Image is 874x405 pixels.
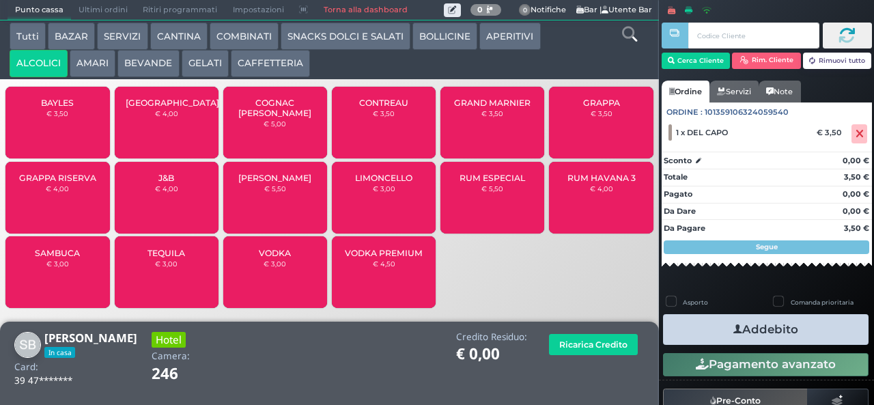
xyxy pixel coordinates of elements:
small: € 4,00 [155,109,178,117]
small: € 4,00 [46,184,69,193]
span: RUM ESPECIAL [460,173,525,183]
small: € 3,00 [155,260,178,268]
button: BOLLICINE [412,23,477,50]
span: GRAPPA [583,98,620,108]
strong: 3,50 € [844,172,869,182]
strong: Sconto [664,155,692,167]
a: Torna alla dashboard [315,1,414,20]
span: Ultimi ordini [71,1,135,20]
span: CONTREAU [359,98,408,108]
a: Note [759,81,800,102]
h3: Hotel [152,332,186,348]
h1: 246 [152,365,216,382]
span: RUM HAVANA 3 [567,173,636,183]
span: In casa [44,347,75,358]
small: € 5,50 [264,184,286,193]
button: BAZAR [48,23,95,50]
span: VODKA [259,248,291,258]
small: € 3,00 [264,260,286,268]
a: Ordine [662,81,709,102]
button: Addebito [663,314,869,345]
small: € 3,50 [373,109,395,117]
small: € 4,00 [590,184,613,193]
button: Cerca Cliente [662,53,731,69]
small: € 3,00 [373,184,395,193]
img: Sabrina Belingheri [14,332,41,359]
button: CAFFETTERIA [231,50,310,77]
button: GELATI [182,50,229,77]
button: Pagamento avanzato [663,353,869,376]
b: 0 [477,5,483,14]
span: COGNAC [PERSON_NAME] [235,98,316,118]
span: Ordine : [666,107,703,118]
button: CANTINA [150,23,208,50]
button: Tutti [10,23,46,50]
strong: Totale [664,172,688,182]
div: € 3,50 [815,128,849,137]
span: Impostazioni [225,1,292,20]
button: COMBINATI [210,23,279,50]
span: GRAND MARNIER [454,98,531,108]
small: € 3,50 [46,109,68,117]
span: GRAPPA RISERVA [19,173,96,183]
input: Codice Cliente [688,23,819,48]
strong: Da Dare [664,206,696,216]
small: € 3,50 [481,109,503,117]
strong: Da Pagare [664,223,705,233]
small: € 3,50 [591,109,612,117]
h1: € 0,00 [456,346,527,363]
span: [PERSON_NAME] [238,173,311,183]
span: TEQUILA [147,248,185,258]
h4: Credito Residuo: [456,332,527,342]
strong: Segue [756,242,778,251]
small: € 4,00 [155,184,178,193]
strong: 0,00 € [843,189,869,199]
span: Ritiri programmati [135,1,225,20]
span: 1 x DEL CAPO [676,128,728,137]
strong: 0,00 € [843,156,869,165]
h4: Camera: [152,351,190,361]
button: Rim. Cliente [732,53,801,69]
button: BEVANDE [117,50,179,77]
small: € 5,00 [264,120,286,128]
a: Servizi [709,81,759,102]
small: € 3,00 [46,260,69,268]
span: 0 [519,4,531,16]
label: Comanda prioritaria [791,298,854,307]
span: LIMONCELLO [355,173,412,183]
span: [GEOGRAPHIC_DATA] [126,98,219,108]
span: BAYLES [41,98,74,108]
span: SAMBUCA [35,248,80,258]
span: Punto cassa [8,1,71,20]
button: ALCOLICI [10,50,68,77]
button: SERVIZI [97,23,147,50]
h4: Card: [14,362,38,372]
small: € 4,50 [373,260,395,268]
span: J&B [158,173,174,183]
span: VODKA PREMIUM [345,248,423,258]
b: [PERSON_NAME] [44,330,137,346]
span: 101359106324059540 [705,107,789,118]
button: Ricarica Credito [549,334,638,355]
label: Asporto [683,298,708,307]
strong: 3,50 € [844,223,869,233]
strong: 0,00 € [843,206,869,216]
small: € 5,50 [481,184,503,193]
strong: Pagato [664,189,692,199]
button: AMARI [70,50,115,77]
button: APERITIVI [479,23,540,50]
button: Rimuovi tutto [803,53,872,69]
button: SNACKS DOLCI E SALATI [281,23,410,50]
